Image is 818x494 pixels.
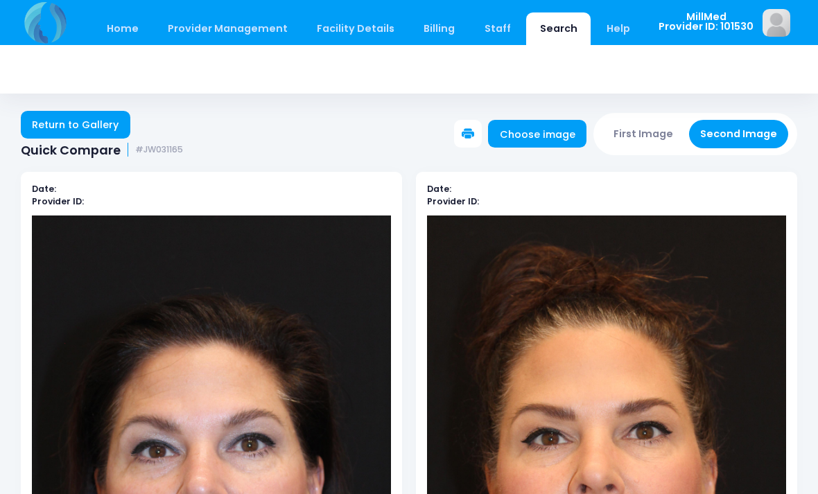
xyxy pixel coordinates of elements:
[21,111,130,139] a: Return to Gallery
[304,12,408,45] a: Facility Details
[602,120,685,148] button: First Image
[659,12,754,32] span: MillMed Provider ID: 101530
[21,143,121,157] span: Quick Compare
[763,9,790,37] img: image
[689,120,789,148] button: Second Image
[32,195,84,207] b: Provider ID:
[427,183,451,195] b: Date:
[593,12,644,45] a: Help
[93,12,152,45] a: Home
[410,12,469,45] a: Billing
[526,12,591,45] a: Search
[488,120,586,148] a: Choose image
[32,183,56,195] b: Date:
[135,145,183,155] small: #JW031165
[154,12,301,45] a: Provider Management
[471,12,524,45] a: Staff
[427,195,479,207] b: Provider ID:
